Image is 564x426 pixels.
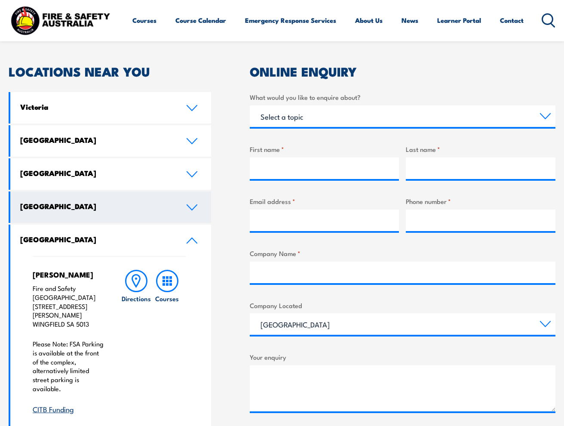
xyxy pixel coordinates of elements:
[33,340,104,393] p: Please Note: FSA Parking is available at the front of the complex, alternatively limited street p...
[155,294,179,303] h6: Courses
[33,404,74,414] a: CITB Funding
[122,294,151,303] h6: Directions
[33,270,104,279] h4: [PERSON_NAME]
[10,225,211,256] a: [GEOGRAPHIC_DATA]
[250,300,555,310] label: Company Located
[9,65,211,77] h2: LOCATIONS NEAR YOU
[250,352,555,362] label: Your enquiry
[437,10,481,31] a: Learner Portal
[20,102,173,111] h4: Victoria
[132,10,156,31] a: Courses
[20,168,173,178] h4: [GEOGRAPHIC_DATA]
[10,92,211,123] a: Victoria
[20,235,173,244] h4: [GEOGRAPHIC_DATA]
[33,284,104,329] p: Fire and Safety [GEOGRAPHIC_DATA] [STREET_ADDRESS][PERSON_NAME] WINGFIELD SA 5013
[121,270,152,414] a: Directions
[10,191,211,223] a: [GEOGRAPHIC_DATA]
[406,144,555,154] label: Last name
[20,135,173,145] h4: [GEOGRAPHIC_DATA]
[245,10,336,31] a: Emergency Response Services
[406,196,555,206] label: Phone number
[250,196,399,206] label: Email address
[402,10,418,31] a: News
[152,270,183,414] a: Courses
[20,201,173,211] h4: [GEOGRAPHIC_DATA]
[355,10,383,31] a: About Us
[10,158,211,190] a: [GEOGRAPHIC_DATA]
[250,248,555,258] label: Company Name
[250,92,555,102] label: What would you like to enquire about?
[250,65,555,77] h2: ONLINE ENQUIRY
[10,125,211,157] a: [GEOGRAPHIC_DATA]
[250,144,399,154] label: First name
[500,10,524,31] a: Contact
[175,10,226,31] a: Course Calendar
